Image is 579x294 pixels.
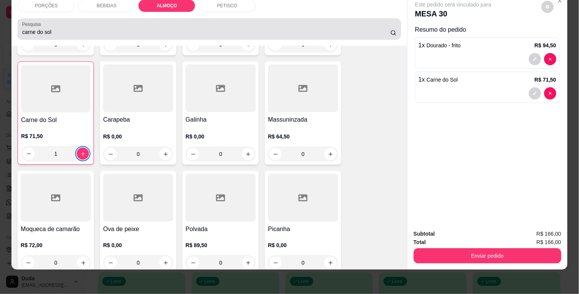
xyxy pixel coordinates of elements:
[268,241,338,249] p: R$ 0,00
[22,257,34,269] button: decrease-product-quantity
[414,231,435,237] strong: Subtotal
[529,87,541,100] button: decrease-product-quantity
[544,87,556,100] button: decrease-product-quantity
[22,28,390,36] input: Pesquisa
[217,3,237,9] p: PETISCO
[537,230,561,238] span: R$ 166,00
[21,241,91,249] p: R$ 72,00
[529,53,541,65] button: decrease-product-quantity
[185,225,256,234] h4: Polvada
[268,133,338,140] p: R$ 64,50
[415,25,560,34] p: Resumo do pedido
[103,115,173,124] h4: Carapeba
[427,77,458,83] span: Carne do Sol
[187,257,199,269] button: decrease-product-quantity
[414,239,426,245] strong: Total
[22,21,44,27] label: Pesquisa
[21,132,90,140] p: R$ 71,50
[537,238,561,246] span: R$ 166,00
[35,3,58,9] p: PORÇÕES
[103,241,173,249] p: R$ 0,00
[268,115,338,124] h4: Massuninzada
[21,116,90,125] h4: Carne do Sol
[268,225,338,234] h4: Picanha
[185,241,256,249] p: R$ 89,50
[103,225,173,234] h4: Ova de peixe
[157,3,177,9] p: ALMOÇO
[535,42,556,49] p: R$ 94,50
[419,75,458,84] p: 1 x
[415,1,492,8] p: Este pedido será vinculado para
[535,76,556,84] p: R$ 71,50
[103,133,173,140] p: R$ 0,00
[324,148,337,160] button: increase-product-quantity
[21,225,91,234] h4: Moqueca de camarão
[415,8,492,19] p: MESA 30
[77,257,89,269] button: increase-product-quantity
[77,148,89,160] button: increase-product-quantity
[185,133,256,140] p: R$ 0,00
[414,248,561,263] button: Enviar pedido
[269,148,282,160] button: decrease-product-quantity
[544,53,556,65] button: decrease-product-quantity
[427,42,461,48] span: Dourado - frito
[185,115,256,124] h4: Galinha
[542,1,554,13] button: decrease-product-quantity
[23,148,35,160] button: decrease-product-quantity
[419,41,461,50] p: 1 x
[97,3,116,9] p: BEBIDAS
[242,257,254,269] button: increase-product-quantity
